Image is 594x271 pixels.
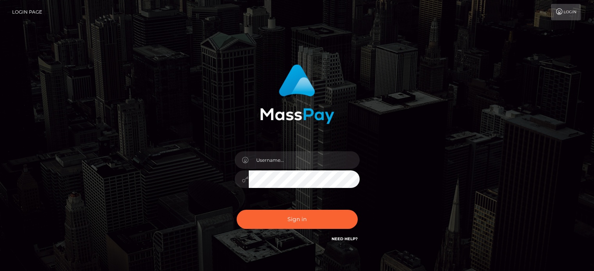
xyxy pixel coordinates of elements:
[249,151,360,169] input: Username...
[237,210,358,229] button: Sign in
[12,4,42,20] a: Login Page
[260,64,334,124] img: MassPay Login
[332,236,358,241] a: Need Help?
[551,4,581,20] a: Login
